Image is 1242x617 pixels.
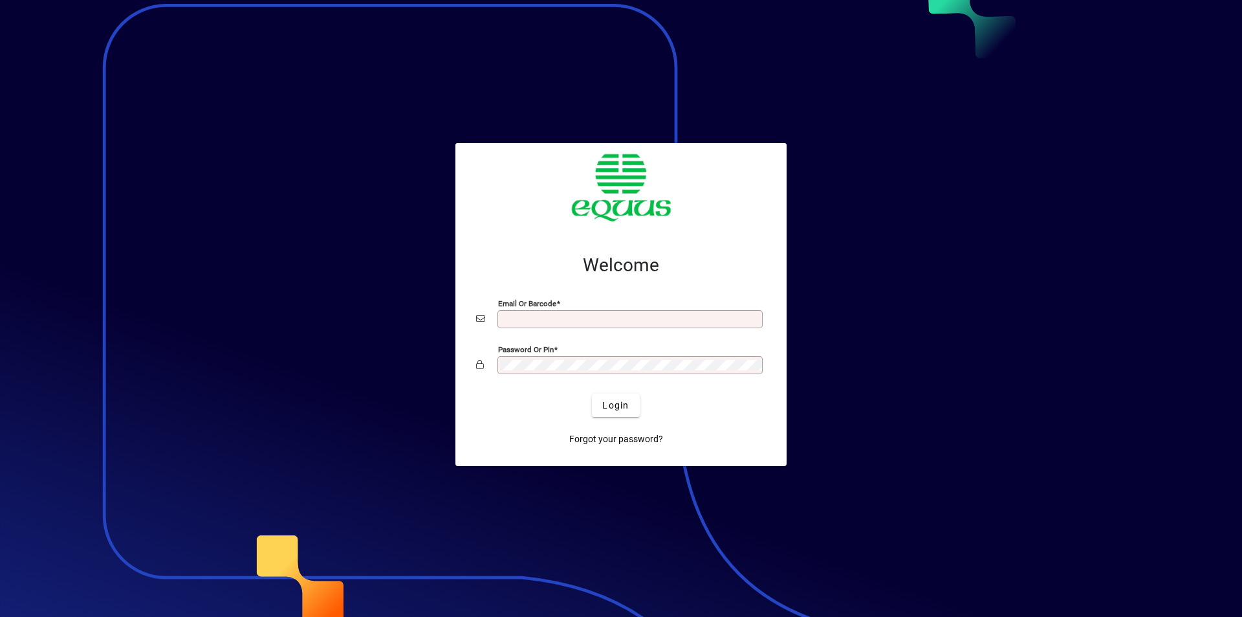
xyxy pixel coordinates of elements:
span: Login [602,399,629,412]
h2: Welcome [476,254,766,276]
button: Login [592,394,639,417]
mat-label: Password or Pin [498,345,554,354]
mat-label: Email or Barcode [498,299,556,308]
a: Forgot your password? [564,427,668,451]
span: Forgot your password? [569,432,663,446]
